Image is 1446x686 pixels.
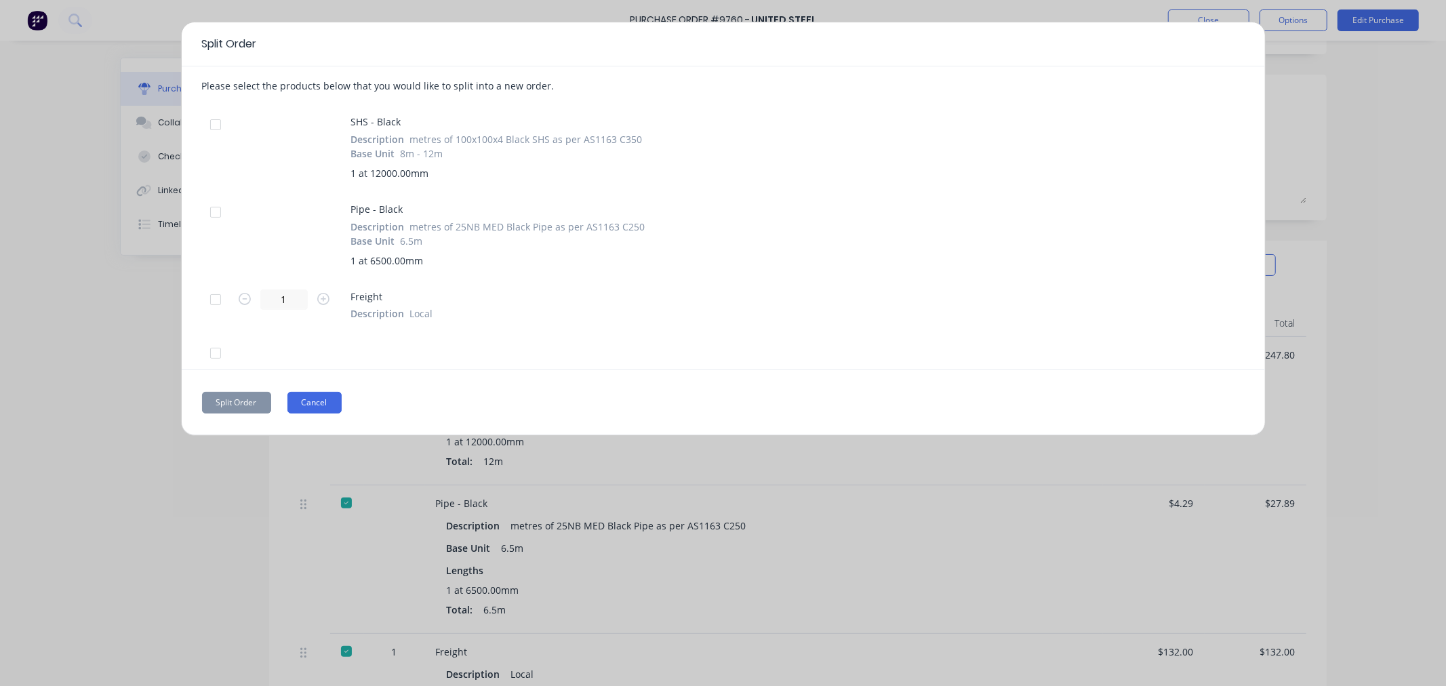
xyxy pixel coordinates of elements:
div: Base Unit [351,234,395,248]
span: 1 at 12000.00mm [351,166,429,180]
div: 8m - 12m [401,146,443,161]
div: Split Order [202,36,257,52]
div: Description [351,132,405,146]
button: Split Order [202,392,271,413]
div: metres of 25NB MED Black Pipe as per AS1163 C250 [410,220,645,234]
span: Freight [351,289,383,304]
div: metres of 100x100x4 Black SHS as per AS1163 C350 [410,132,643,146]
div: Base Unit [351,146,395,161]
div: Description [351,306,405,321]
div: Description [351,220,405,234]
div: Local [410,306,433,321]
span: Pipe - Black [351,202,403,216]
span: 1 at 6500.00mm [351,254,424,268]
div: 6.5m [401,234,423,248]
button: Cancel [287,392,342,413]
span: SHS - Black [351,115,401,129]
p: Please select the products below that you would like to split into a new order. [202,79,1245,93]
